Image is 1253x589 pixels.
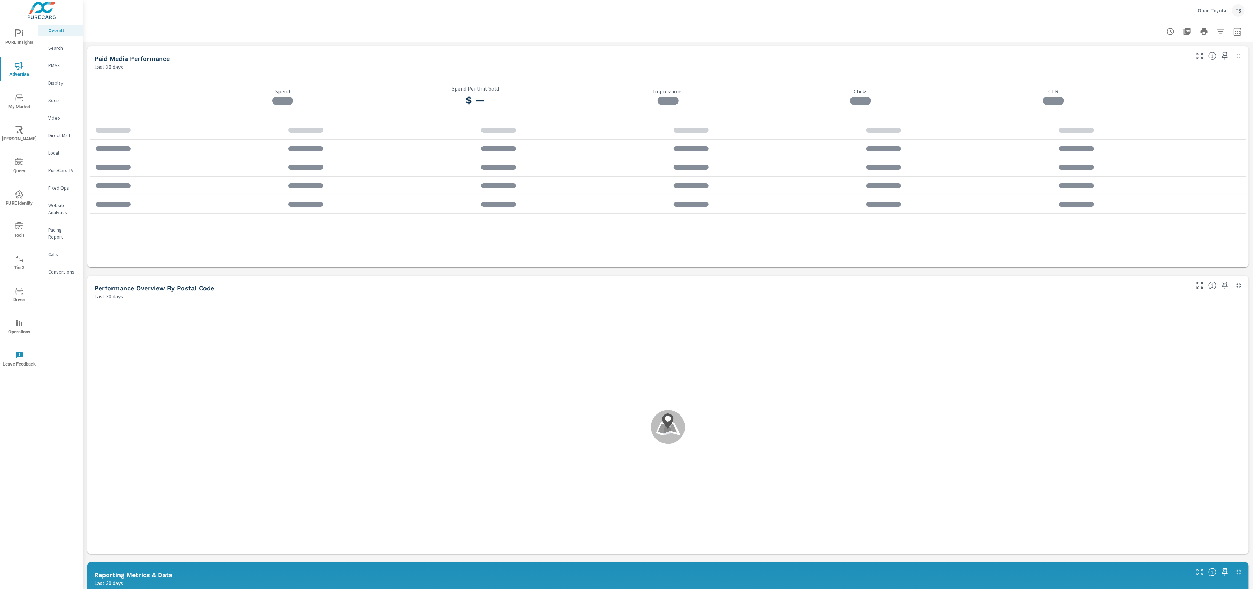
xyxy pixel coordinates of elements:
[38,130,83,141] div: Direct Mail
[94,571,172,579] h5: Reporting Metrics & Data
[48,149,77,156] p: Local
[38,148,83,158] div: Local
[38,165,83,176] div: PureCars TV
[1233,280,1245,291] button: Minimize Widget
[1197,24,1211,38] button: Print Report
[38,249,83,260] div: Calls
[48,97,77,104] p: Social
[38,183,83,193] div: Fixed Ops
[38,60,83,71] div: PMAX
[187,88,379,95] p: Spend
[48,268,77,275] p: Conversions
[2,319,36,336] span: Operations
[48,202,77,216] p: Website Analytics
[2,190,36,207] span: PURE Identity
[1194,50,1205,62] button: Make Fullscreen
[2,222,36,240] span: Tools
[1208,52,1217,60] span: Understand performance metrics over the selected time range.
[379,85,572,92] p: Spend Per Unit Sold
[38,95,83,106] div: Social
[94,63,123,71] p: Last 30 days
[48,167,77,174] p: PureCars TV
[2,287,36,304] span: Driver
[572,88,764,95] p: Impressions
[48,44,77,51] p: Search
[48,79,77,86] p: Display
[48,251,77,258] p: Calls
[1232,4,1245,17] div: TS
[2,62,36,79] span: Advertise
[38,25,83,36] div: Overall
[38,113,83,123] div: Video
[957,88,1150,95] p: CTR
[1233,50,1245,62] button: Minimize Widget
[1208,281,1217,290] span: Understand performance data by postal code. Individual postal codes can be selected and expanded ...
[38,225,83,242] div: Pacing Report
[48,184,77,191] p: Fixed Ops
[1231,24,1245,38] button: Select Date Range
[379,94,572,106] h3: $ —
[1219,280,1231,291] span: Save this to your personalized report
[1233,567,1245,578] button: Minimize Widget
[2,158,36,175] span: Query
[38,267,83,277] div: Conversions
[38,200,83,218] div: Website Analytics
[94,55,170,62] h5: Paid Media Performance
[48,132,77,139] p: Direct Mail
[1208,568,1217,576] span: Understand performance data overtime and see how metrics compare to each other.
[48,226,77,240] p: Pacing Report
[1214,24,1228,38] button: Apply Filters
[94,292,123,300] p: Last 30 days
[1180,24,1194,38] button: "Export Report to PDF"
[2,255,36,272] span: Tier2
[38,78,83,88] div: Display
[38,43,83,53] div: Search
[1219,50,1231,62] span: Save this to your personalized report
[0,21,38,375] div: nav menu
[94,579,123,587] p: Last 30 days
[2,126,36,143] span: [PERSON_NAME]
[1198,7,1226,14] p: Orem Toyota
[2,29,36,47] span: PURE Insights
[2,94,36,111] span: My Market
[1219,567,1231,578] span: Save this to your personalized report
[1194,280,1205,291] button: Make Fullscreen
[2,351,36,368] span: Leave Feedback
[94,284,214,292] h5: Performance Overview By Postal Code
[48,114,77,121] p: Video
[765,88,957,95] p: Clicks
[48,62,77,69] p: PMAX
[1194,567,1205,578] button: Make Fullscreen
[48,27,77,34] p: Overall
